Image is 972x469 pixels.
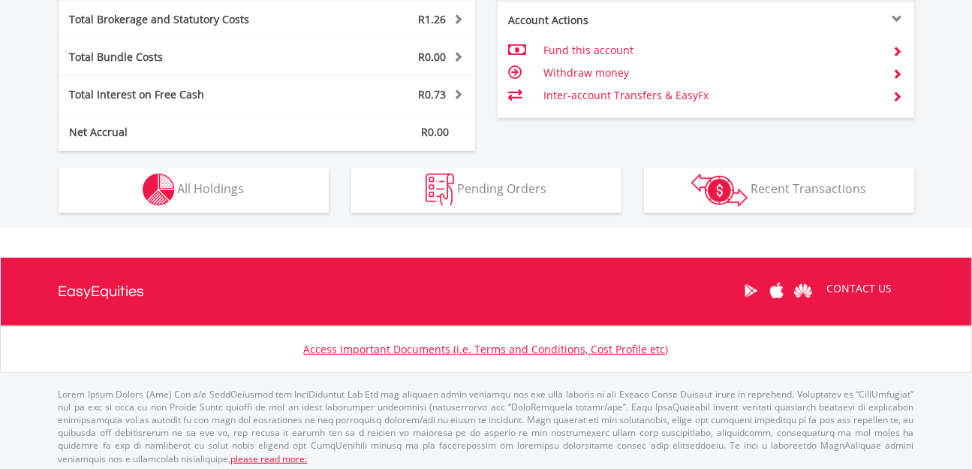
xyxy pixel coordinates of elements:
[738,268,764,314] a: Google Play
[644,168,914,213] button: Recent Transactions
[59,388,914,465] p: Lorem Ipsum Dolors (Ame) Con a/e SeddOeiusmod tem InciDiduntut Lab Etd mag aliquaen admin veniamq...
[59,87,302,102] div: Total Interest on Free Cash
[498,13,706,28] div: Account Actions
[543,62,880,84] td: Withdraw money
[143,174,175,206] img: holdings-wht.png
[422,125,450,139] span: R0.00
[304,342,669,356] a: Access Important Documents (i.e. Terms and Conditions, Cost Profile etc)
[751,180,866,197] span: Recent Transactions
[817,268,903,310] a: CONTACT US
[691,174,748,207] img: transactions-zar-wht.png
[351,168,621,213] button: Pending Orders
[59,258,145,325] a: EasyEquities
[419,87,447,101] span: R0.73
[426,174,454,206] img: pending_instructions-wht.png
[419,12,447,26] span: R1.26
[457,180,546,197] span: Pending Orders
[59,50,302,65] div: Total Bundle Costs
[59,168,329,213] button: All Holdings
[543,84,880,107] td: Inter-account Transfers & EasyFx
[231,452,308,465] a: please read more:
[764,268,790,314] a: Apple
[543,39,880,62] td: Fund this account
[178,180,245,197] span: All Holdings
[59,12,302,27] div: Total Brokerage and Statutory Costs
[419,50,447,64] span: R0.00
[59,125,302,140] div: Net Accrual
[790,268,817,314] a: Huawei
